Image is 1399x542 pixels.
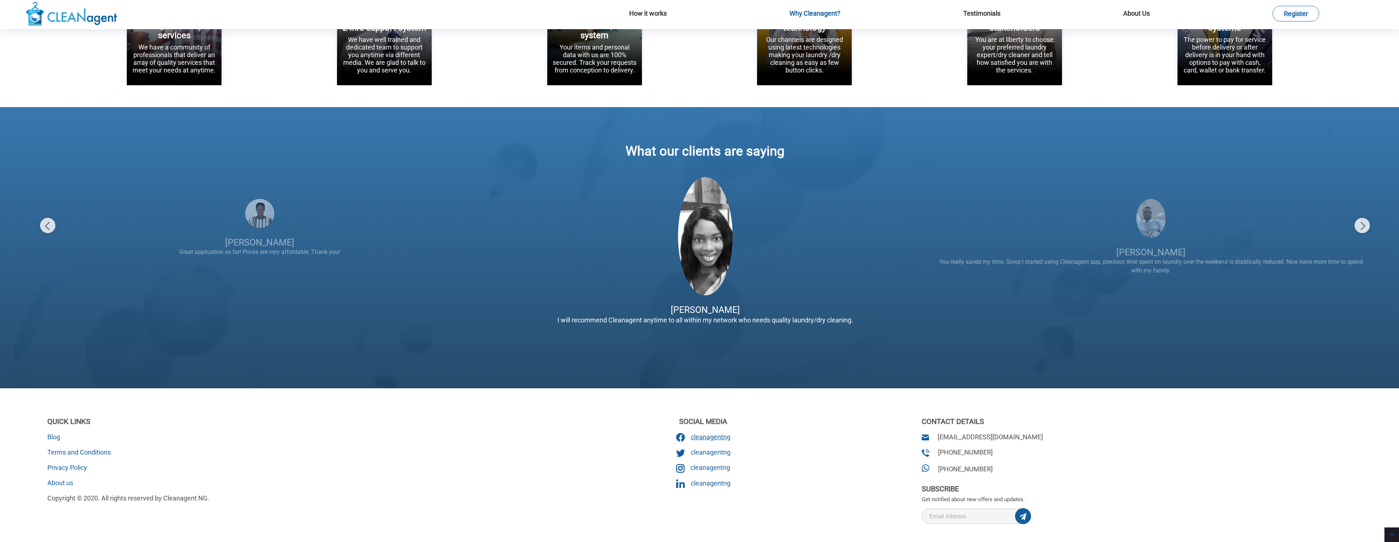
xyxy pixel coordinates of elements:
[1183,36,1267,74] p: The power to pay for service before delivery or after delivery is in your hand with options to pa...
[47,479,73,487] a: About us
[342,36,426,74] p: We have well trained and dedicated team to support you anytime via different media. We are glad t...
[485,417,922,426] h3: Social Media
[47,433,60,441] a: Blog
[936,258,1367,275] p: You really saved my time. Since I started using Cleanagent app, precious time spent on laundry ov...
[1116,247,1186,258] div: [PERSON_NAME]
[973,36,1057,74] p: You are at liberty to choose your preferred laundry expert/dry cleaner and tell how satisfied you...
[922,448,993,456] a: [PHONE_NUMBER]
[938,433,1043,441] span: [EMAIL_ADDRESS][DOMAIN_NAME]
[676,479,730,487] a: cleanagentng
[676,433,730,441] a: cleanagentng
[691,479,730,487] span: cleanagentng
[676,448,730,456] a: cleanagentng
[1123,9,1150,17] a: About Us
[553,43,636,74] p: Your items and personal data with us are 100% secured. Track your requests from conception to del...
[553,20,636,40] h3: Safe and transparent system
[179,248,340,256] p: Great application so far! Prices are very affordable. Thank you!
[922,485,1359,493] h3: Subscribe
[963,9,1000,17] a: Testimonials
[1273,6,1319,21] a: Register
[922,496,1359,503] p: Get notified about new offers and updates.
[763,36,846,74] p: Our channels are designed using latest technologies making your laundry /dry cleaning as easy as ...
[922,465,993,473] a: [PHONE_NUMBER]
[922,508,1031,524] input: Email Address
[47,448,111,456] a: Terms and Conditions
[938,465,993,473] span: [PHONE_NUMBER]
[132,43,216,74] p: We have a community of professionals that deliver an array of quality services that meet your nee...
[938,448,993,456] span: [PHONE_NUMBER]
[690,464,730,471] span: cleanagentng
[691,448,730,456] span: cleanagentng
[132,20,216,40] h3: Quality and unique services
[629,9,667,17] a: How it works
[671,305,740,315] div: [PERSON_NAME]
[922,417,1359,426] h3: Contact Details
[47,494,485,502] li: Copyright © 2020. All rights reserved by Cleanagent NG.
[691,433,730,441] span: cleanagentng
[789,9,840,17] a: Why Cleanagent?
[922,433,1043,441] a: [EMAIL_ADDRESS][DOMAIN_NAME]
[47,417,485,426] h3: quick links
[47,464,87,471] a: Privacy Policy
[36,144,1373,159] h1: What our clients are saying
[676,464,730,471] a: cleanagentng
[557,315,853,325] p: I will recommend Cleanagent anytime to all within my network who needs quality laundry/dry cleaning.
[225,237,294,248] div: [PERSON_NAME]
